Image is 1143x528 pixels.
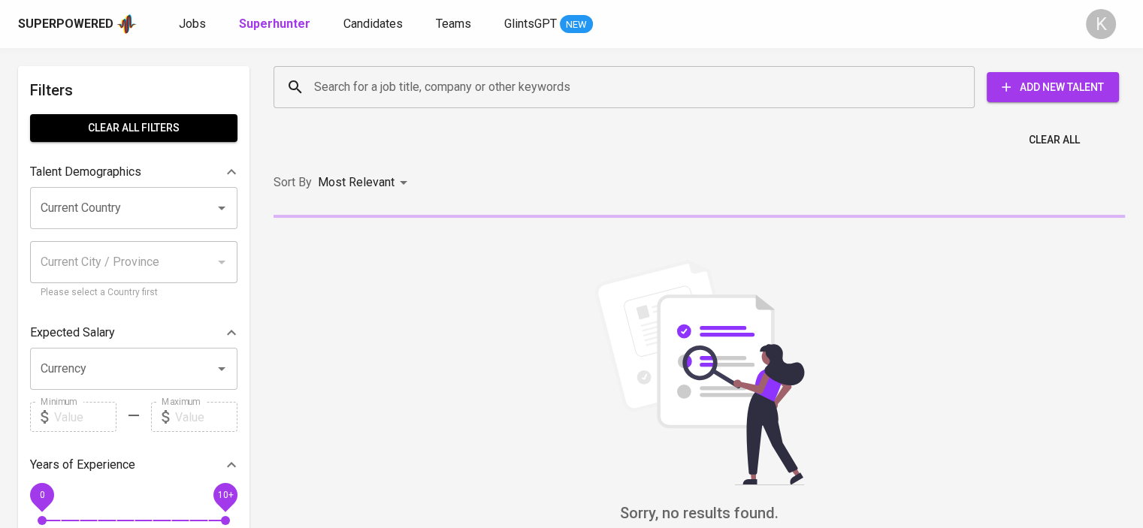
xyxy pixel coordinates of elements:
[1086,9,1116,39] div: K
[436,15,474,34] a: Teams
[343,15,406,34] a: Candidates
[504,15,593,34] a: GlintsGPT NEW
[179,15,209,34] a: Jobs
[274,501,1125,525] h6: Sorry, no results found.
[274,173,312,192] p: Sort By
[239,15,313,34] a: Superhunter
[560,17,593,32] span: NEW
[587,260,812,485] img: file_searching.svg
[211,358,232,379] button: Open
[504,17,557,31] span: GlintsGPT
[116,13,137,35] img: app logo
[39,490,44,500] span: 0
[343,17,403,31] span: Candidates
[1023,126,1086,154] button: Clear All
[41,285,227,300] p: Please select a Country first
[30,114,237,142] button: Clear All filters
[999,78,1107,97] span: Add New Talent
[30,318,237,348] div: Expected Salary
[1029,131,1080,149] span: Clear All
[30,78,237,102] h6: Filters
[42,119,225,137] span: Clear All filters
[318,173,395,192] p: Most Relevant
[54,402,116,432] input: Value
[211,198,232,219] button: Open
[30,450,237,480] div: Years of Experience
[175,402,237,432] input: Value
[18,13,137,35] a: Superpoweredapp logo
[30,456,135,474] p: Years of Experience
[436,17,471,31] span: Teams
[987,72,1119,102] button: Add New Talent
[318,169,413,197] div: Most Relevant
[30,163,141,181] p: Talent Demographics
[18,16,113,33] div: Superpowered
[217,490,233,500] span: 10+
[179,17,206,31] span: Jobs
[30,324,115,342] p: Expected Salary
[239,17,310,31] b: Superhunter
[30,157,237,187] div: Talent Demographics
